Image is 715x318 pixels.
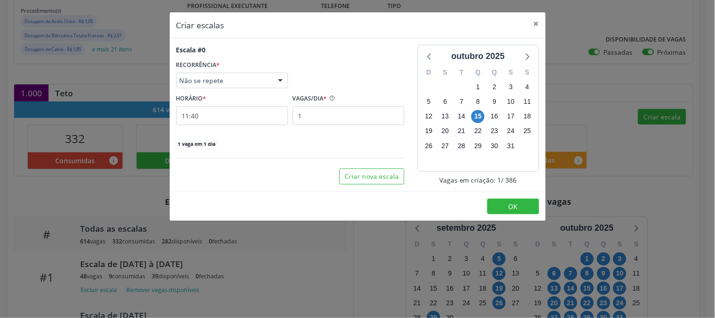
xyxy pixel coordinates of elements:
[488,125,501,138] span: quinta-feira, 23 de outubro de 2025
[488,95,501,109] span: quinta-feira, 9 de outubro de 2025
[486,65,503,80] div: Q
[422,125,436,138] span: domingo, 19 de outubro de 2025
[487,199,539,215] button: OK
[471,110,485,123] span: quarta-feira, 15 de outubro de 2025
[471,125,485,138] span: quarta-feira, 22 de outubro de 2025
[176,45,206,55] div: Escala #0
[504,80,518,93] span: sexta-feira, 3 de outubro de 2025
[422,95,436,109] span: domingo, 5 de outubro de 2025
[504,95,518,109] span: sexta-feira, 10 de outubro de 2025
[504,110,518,123] span: sexta-feira, 17 de outubro de 2025
[176,92,206,106] label: HORÁRIO
[453,65,470,80] div: T
[180,76,269,85] span: Não se repete
[488,139,501,152] span: quinta-feira, 30 de outubro de 2025
[521,80,534,93] span: sábado, 4 de outubro de 2025
[471,139,485,152] span: quarta-feira, 29 de outubro de 2025
[504,139,518,152] span: sexta-feira, 31 de outubro de 2025
[339,168,404,184] button: Criar nova escala
[422,110,436,123] span: domingo, 12 de outubro de 2025
[455,95,468,109] span: terça-feira, 7 de outubro de 2025
[519,65,536,80] div: S
[488,110,501,123] span: quinta-feira, 16 de outubro de 2025
[439,139,452,152] span: segunda-feira, 27 de outubro de 2025
[176,140,218,148] span: 1 vaga em 1 dia
[439,110,452,123] span: segunda-feira, 13 de outubro de 2025
[439,125,452,138] span: segunda-feira, 20 de outubro de 2025
[421,65,437,80] div: D
[455,125,468,138] span: terça-feira, 21 de outubro de 2025
[439,95,452,109] span: segunda-feira, 6 de outubro de 2025
[521,125,534,138] span: sábado, 25 de outubro de 2025
[504,125,518,138] span: sexta-feira, 24 de outubro de 2025
[293,92,327,106] label: VAGAS/DIA
[503,65,519,80] div: S
[327,92,336,101] ion-icon: help circle outline
[509,202,518,211] span: OK
[471,80,485,93] span: quarta-feira, 1 de outubro de 2025
[176,19,224,31] h5: Criar escalas
[455,110,468,123] span: terça-feira, 14 de outubro de 2025
[527,12,546,35] button: Close
[176,58,220,73] label: RECORRÊNCIA
[176,106,288,125] input: 00:00
[448,50,509,63] div: outubro 2025
[455,139,468,152] span: terça-feira, 28 de outubro de 2025
[422,139,436,152] span: domingo, 26 de outubro de 2025
[471,95,485,109] span: quarta-feira, 8 de outubro de 2025
[437,65,453,80] div: S
[521,95,534,109] span: sábado, 11 de outubro de 2025
[501,175,517,185] span: / 386
[470,65,486,80] div: Q
[488,80,501,93] span: quinta-feira, 2 de outubro de 2025
[521,110,534,123] span: sábado, 18 de outubro de 2025
[418,175,539,185] div: Vagas em criação: 1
